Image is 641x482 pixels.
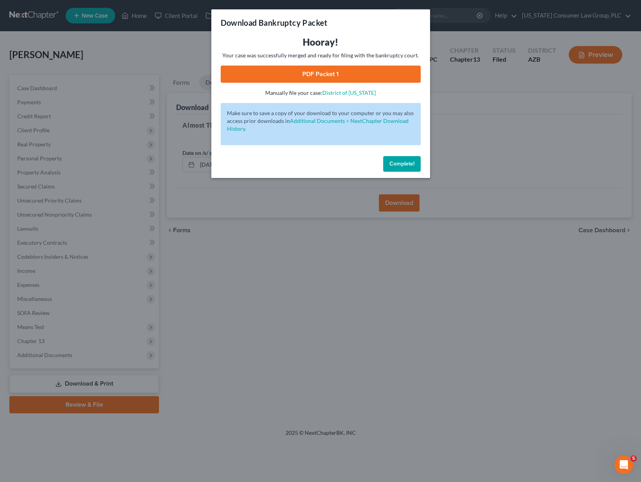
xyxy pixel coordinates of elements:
[383,156,421,172] button: Complete!
[322,89,376,96] a: District of [US_STATE]
[614,455,633,474] iframe: Intercom live chat
[221,52,421,59] p: Your case was successfully merged and ready for filing with the bankruptcy court.
[227,117,409,132] a: Additional Documents > NextChapter Download History.
[221,36,421,48] h3: Hooray!
[221,89,421,97] p: Manually file your case:
[389,160,414,167] span: Complete!
[227,109,414,133] p: Make sure to save a copy of your download to your computer or you may also access prior downloads in
[221,66,421,83] a: PDF Packet 1
[630,455,637,462] span: 5
[221,17,328,28] h3: Download Bankruptcy Packet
